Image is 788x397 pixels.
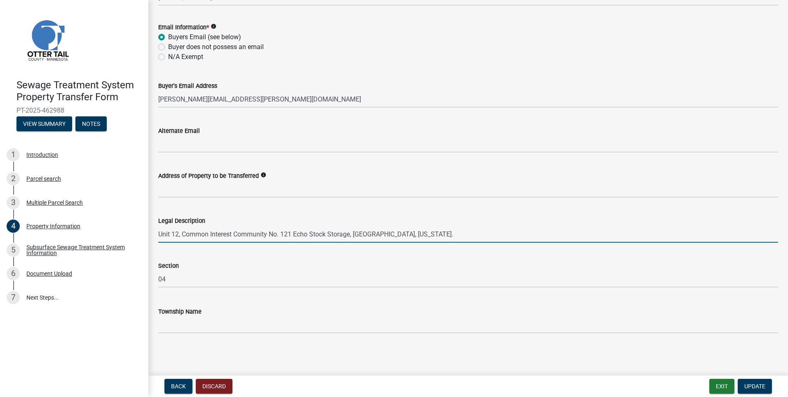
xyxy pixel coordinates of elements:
[196,379,232,394] button: Discard
[16,106,132,114] span: PT-2025-462988
[26,244,135,256] div: Subsurface Sewage Treatment System Information
[158,25,209,31] label: Email Information
[158,83,217,89] label: Buyer's Email Address
[16,79,142,103] h4: Sewage Treatment System Property Transfer Form
[26,176,61,182] div: Parcel search
[171,383,186,390] span: Back
[75,121,107,128] wm-modal-confirm: Notes
[7,220,20,233] div: 4
[7,196,20,209] div: 3
[75,116,107,131] button: Notes
[158,263,179,269] label: Section
[7,267,20,280] div: 6
[26,152,58,158] div: Introduction
[16,9,78,71] img: Otter Tail County, Minnesota
[211,24,216,29] i: info
[26,223,80,229] div: Property Information
[260,172,266,178] i: info
[7,291,20,304] div: 7
[16,121,72,128] wm-modal-confirm: Summary
[7,148,20,161] div: 1
[709,379,734,394] button: Exit
[158,309,202,315] label: Township Name
[738,379,772,394] button: Update
[7,172,20,185] div: 2
[158,173,259,179] label: Address of Property to be Transferred
[744,383,765,390] span: Update
[168,52,203,62] label: N/A Exempt
[164,379,192,394] button: Back
[168,42,264,52] label: Buyer does not possess an email
[26,271,72,276] div: Document Upload
[168,32,241,42] label: Buyers Email (see below)
[158,218,205,224] label: Legal Description
[26,200,83,206] div: Multiple Parcel Search
[158,128,200,134] label: Alternate Email
[16,116,72,131] button: View Summary
[7,243,20,257] div: 5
